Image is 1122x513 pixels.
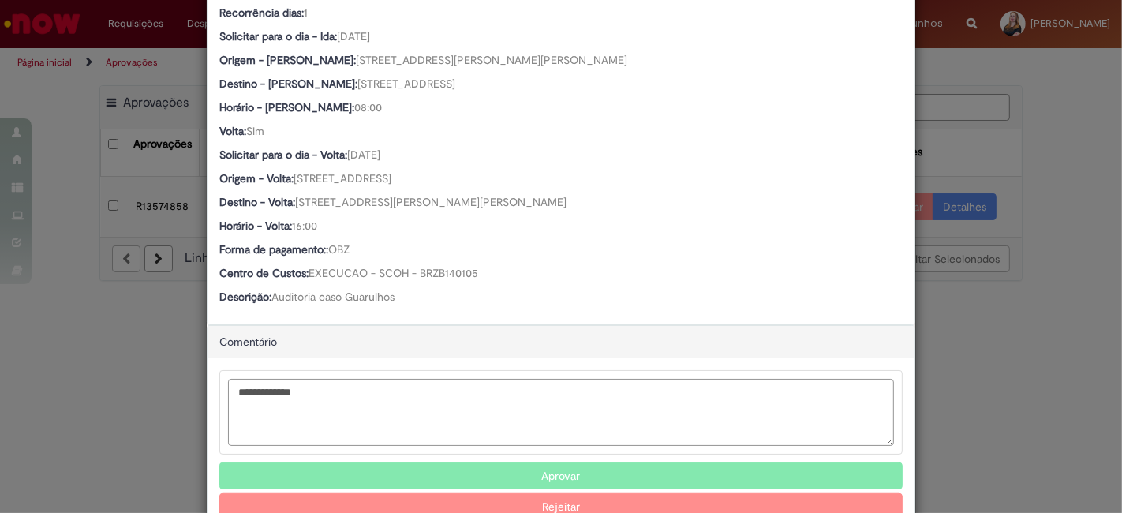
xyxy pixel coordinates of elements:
span: Sim [246,124,264,138]
b: Destino - Volta: [219,195,295,209]
span: [STREET_ADDRESS] [294,171,391,185]
b: Origem - Volta: [219,171,294,185]
b: Recorrência dias: [219,6,304,20]
b: Origem - [PERSON_NAME]: [219,53,356,67]
button: Aprovar [219,462,903,489]
span: OBZ [328,242,350,256]
b: Descrição: [219,290,271,304]
b: Horário - [PERSON_NAME]: [219,100,354,114]
span: Auditoria caso Guarulhos [271,290,395,304]
span: 08:00 [354,100,382,114]
b: Volta: [219,124,246,138]
span: [DATE] [347,148,380,162]
span: EXECUCAO - SCOH - BRZB140105 [309,266,478,280]
b: Solicitar para o dia - Ida: [219,29,337,43]
b: Forma de pagamento:: [219,242,328,256]
b: Destino - [PERSON_NAME]: [219,77,357,91]
span: Comentário [219,335,277,349]
span: [DATE] [337,29,370,43]
b: Centro de Custos: [219,266,309,280]
span: 16:00 [292,219,317,233]
span: [STREET_ADDRESS] [357,77,455,91]
b: Solicitar para o dia - Volta: [219,148,347,162]
b: Horário - Volta: [219,219,292,233]
span: [STREET_ADDRESS][PERSON_NAME][PERSON_NAME] [295,195,567,209]
span: [STREET_ADDRESS][PERSON_NAME][PERSON_NAME] [356,53,627,67]
span: 1 [304,6,308,20]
